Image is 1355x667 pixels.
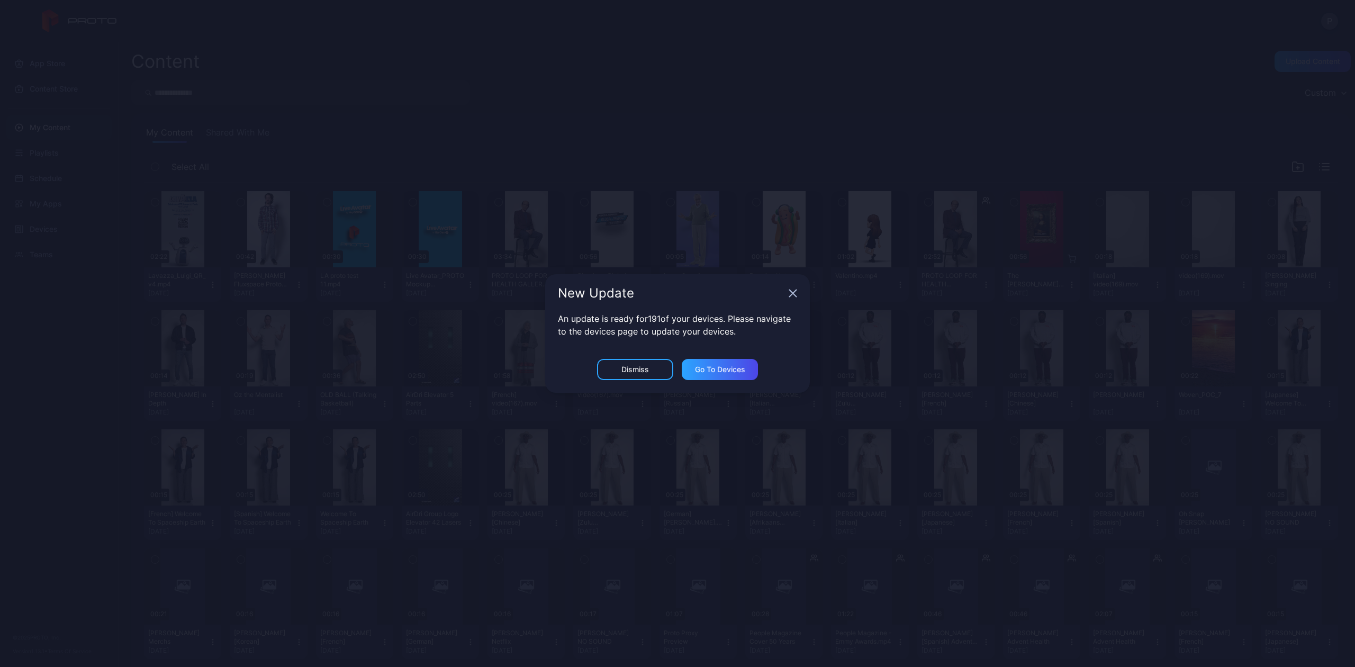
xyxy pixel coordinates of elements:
button: Dismiss [597,359,673,380]
button: Go to devices [682,359,758,380]
div: New Update [558,287,784,300]
div: Dismiss [621,365,649,374]
div: Go to devices [695,365,745,374]
p: An update is ready for 191 of your devices. Please navigate to the devices page to update your de... [558,312,797,338]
